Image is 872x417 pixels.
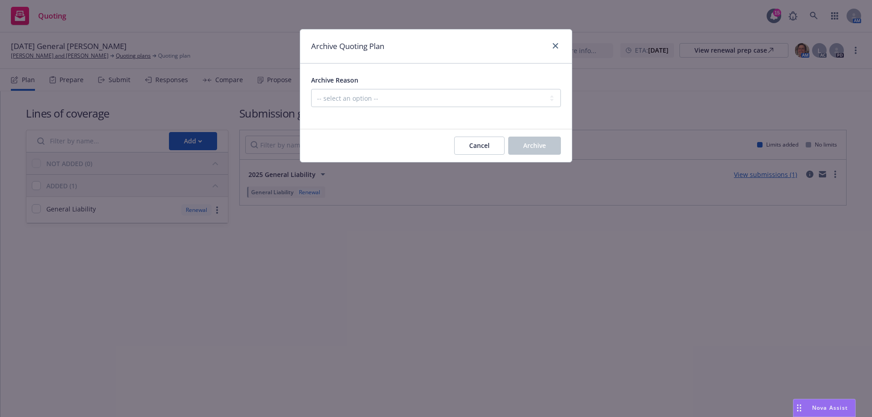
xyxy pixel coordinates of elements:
[550,40,561,51] a: close
[508,137,561,155] button: Archive
[793,399,856,417] button: Nova Assist
[311,76,358,84] span: Archive Reason
[793,399,805,417] div: Drag to move
[523,141,546,150] span: Archive
[812,404,848,412] span: Nova Assist
[454,137,505,155] button: Cancel
[311,40,384,52] h1: Archive Quoting Plan
[469,141,490,150] span: Cancel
